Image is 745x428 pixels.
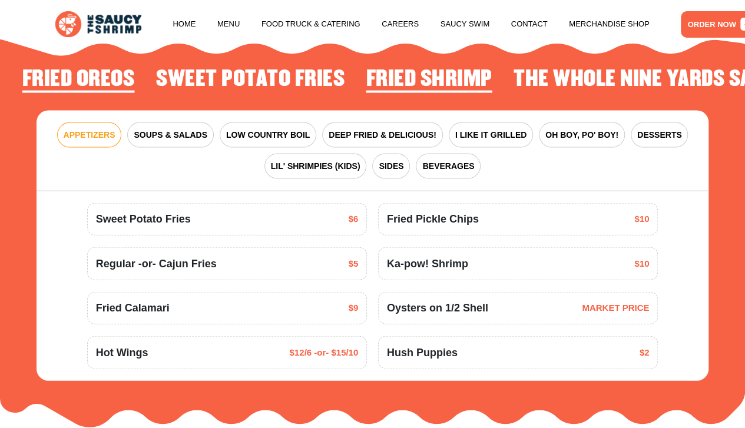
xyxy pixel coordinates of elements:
[96,211,191,227] span: Sweet Potato Fries
[349,257,359,271] span: $5
[382,2,419,47] a: Careers
[511,2,548,47] a: Contact
[289,346,358,360] span: $12/6 -or- $15/10
[634,257,649,271] span: $10
[220,122,316,148] button: LOW COUNTRY BOIL
[349,213,359,226] span: $6
[441,2,490,47] a: Saucy Swim
[156,67,345,95] li: 4 of 4
[634,213,649,226] span: $10
[416,154,481,179] button: BEVERAGES
[372,154,410,179] button: SIDES
[64,129,115,141] span: APPETIZERS
[226,129,310,141] span: LOW COUNTRY BOIL
[539,122,625,148] button: OH BOY, PO' BOY!
[264,154,367,179] button: LIL' SHRIMPIES (KIDS)
[387,345,458,361] span: Hush Puppies
[379,160,403,172] span: SIDES
[127,122,213,148] button: SOUPS & SALADS
[349,301,359,315] span: $9
[387,256,468,272] span: Ka-pow! Shrimp
[582,301,649,315] span: MARKET PRICE
[96,300,170,316] span: Fried Calamari
[329,129,436,141] span: DEEP FRIED & DELICIOUS!
[55,11,141,37] img: logo
[455,129,527,141] span: I LIKE IT GRILLED
[387,300,488,316] span: Oysters on 1/2 Shell
[22,67,135,91] h2: Fried Oreos
[545,129,618,141] span: OH BOY, PO' BOY!
[96,256,217,272] span: Regular -or- Cajun Fries
[271,160,360,172] span: LIL' SHRIMPIES (KIDS)
[569,2,650,47] a: Merchandise Shop
[173,2,196,47] a: Home
[134,129,207,141] span: SOUPS & SALADS
[640,346,650,360] span: $2
[631,122,688,148] button: DESSERTS
[422,160,474,172] span: BEVERAGES
[637,129,681,141] span: DESSERTS
[156,67,345,91] h2: Sweet Potato Fries
[261,2,360,47] a: Food Truck & Catering
[366,67,492,95] li: 1 of 4
[22,67,135,95] li: 3 of 4
[387,211,479,227] span: Fried Pickle Chips
[449,122,533,148] button: I LIKE IT GRILLED
[322,122,443,148] button: DEEP FRIED & DELICIOUS!
[366,67,492,91] h2: Fried Shrimp
[217,2,240,47] a: Menu
[57,122,122,148] button: APPETIZERS
[96,345,148,361] span: Hot Wings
